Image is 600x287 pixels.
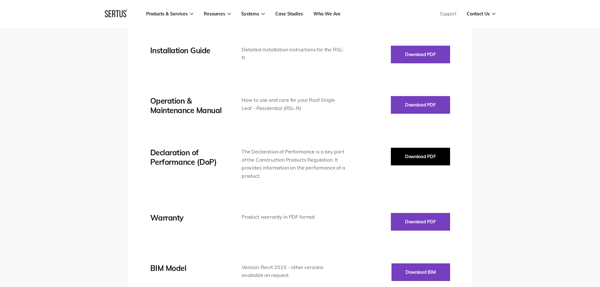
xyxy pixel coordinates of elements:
[313,11,340,17] a: Who We Are
[150,96,223,115] div: Operation & Maintenance Manual
[150,148,223,167] div: Declaration of Performance (DoP)
[391,263,450,281] button: Download BIM
[467,11,495,17] a: Contact Us
[275,11,303,17] a: Case Studies
[241,11,265,17] a: Systems
[391,148,450,165] button: Download PDF
[150,263,223,273] div: BIM Model
[391,213,450,231] button: Download PDF
[391,46,450,63] button: Download PDF
[569,257,600,287] iframe: Chat Widget
[242,96,346,112] div: How to use and care for your Roof Single Leaf - Residential (RSL-R)
[440,11,456,17] a: Support
[242,148,346,180] div: The Declaration of Performance is a key part of the Construction Products Regulation. It provides...
[242,263,346,279] div: Version: Revit 2015 - other versions available on request
[150,213,223,222] div: Warranty
[204,11,231,17] a: Resources
[150,46,223,55] div: Installation Guide
[242,46,346,62] div: Detailed installation instructions for the RSL-R
[391,96,450,114] button: Download PDF
[242,213,346,221] div: Product warranty in PDF format
[146,11,193,17] a: Products & Services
